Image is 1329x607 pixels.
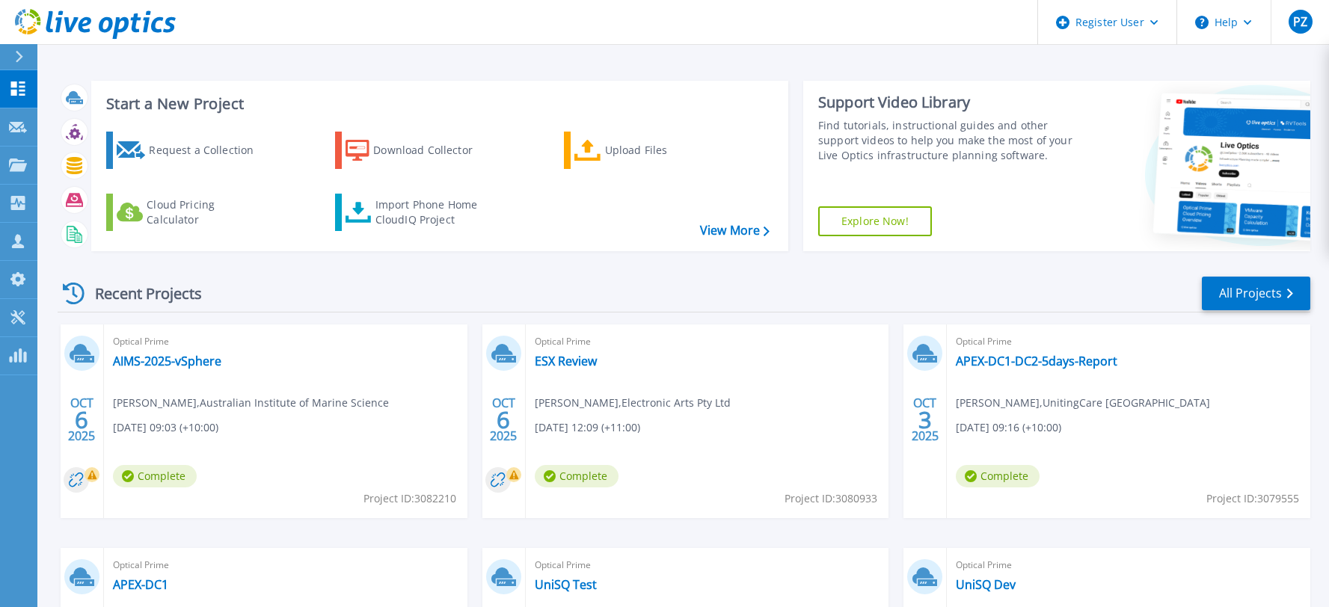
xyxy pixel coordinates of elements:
[956,395,1210,411] span: [PERSON_NAME] , UnitingCare [GEOGRAPHIC_DATA]
[818,206,932,236] a: Explore Now!
[605,135,725,165] div: Upload Files
[535,465,619,487] span: Complete
[535,419,640,436] span: [DATE] 12:09 (+11:00)
[113,395,389,411] span: [PERSON_NAME] , Australian Institute of Marine Science
[373,135,493,165] div: Download Collector
[58,275,222,312] div: Recent Projects
[564,132,731,169] a: Upload Files
[113,557,458,573] span: Optical Prime
[535,354,597,369] a: ESX Review
[785,490,877,507] span: Project ID: 3080933
[113,577,168,592] a: APEX-DC1
[113,465,197,487] span: Complete
[956,465,1040,487] span: Complete
[363,490,456,507] span: Project ID: 3082210
[375,197,492,227] div: Import Phone Home CloudIQ Project
[535,395,731,411] span: [PERSON_NAME] , Electronic Arts Pty Ltd
[535,577,597,592] a: UniSQ Test
[956,557,1301,573] span: Optical Prime
[535,557,880,573] span: Optical Prime
[956,354,1117,369] a: APEX-DC1-DC2-5days-Report
[818,118,1075,163] div: Find tutorials, instructional guides and other support videos to help you make the most of your L...
[147,197,266,227] div: Cloud Pricing Calculator
[1202,277,1310,310] a: All Projects
[1293,16,1307,28] span: PZ
[335,132,502,169] a: Download Collector
[113,419,218,436] span: [DATE] 09:03 (+10:00)
[818,93,1075,112] div: Support Video Library
[956,333,1301,350] span: Optical Prime
[106,96,769,112] h3: Start a New Project
[700,224,770,238] a: View More
[956,577,1016,592] a: UniSQ Dev
[911,392,939,447] div: OCT 2025
[1206,490,1299,507] span: Project ID: 3079555
[497,413,510,426] span: 6
[489,392,518,447] div: OCT 2025
[918,413,932,426] span: 3
[113,333,458,350] span: Optical Prime
[67,392,96,447] div: OCT 2025
[535,333,880,350] span: Optical Prime
[106,132,273,169] a: Request a Collection
[113,354,221,369] a: AIMS-2025-vSphere
[106,194,273,231] a: Cloud Pricing Calculator
[956,419,1061,436] span: [DATE] 09:16 (+10:00)
[149,135,268,165] div: Request a Collection
[75,413,88,426] span: 6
